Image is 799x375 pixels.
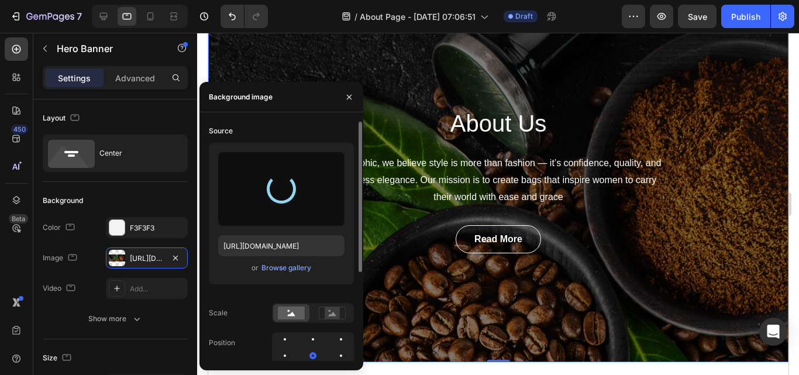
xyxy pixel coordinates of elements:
[261,263,311,273] div: Browse gallery
[57,42,156,56] p: Hero Banner
[9,214,28,223] div: Beta
[99,140,171,167] div: Center
[759,318,787,346] div: Open Intercom Messenger
[261,262,312,274] button: Browse gallery
[130,284,185,294] div: Add...
[515,11,533,22] span: Draft
[252,261,259,275] span: or
[88,313,143,325] div: Show more
[5,5,87,28] button: 7
[688,12,707,22] span: Save
[360,11,476,23] span: About Page - [DATE] 07:06:51
[43,220,77,236] div: Color
[721,5,770,28] button: Publish
[43,281,78,297] div: Video
[209,126,233,136] div: Source
[43,250,80,266] div: Image
[130,223,185,233] div: F3F3F3
[209,308,228,318] div: Scale
[218,235,345,256] input: https://example.com/image.jpg
[77,9,82,23] p: 7
[43,308,188,329] button: Show more
[11,125,28,134] div: 450
[130,253,164,264] div: [URL][DOMAIN_NAME]
[209,338,235,348] div: Position
[354,11,357,23] span: /
[221,5,268,28] div: Undo/Redo
[678,5,717,28] button: Save
[115,72,155,84] p: Advanced
[58,72,91,84] p: Settings
[266,199,314,214] div: Read More
[43,111,82,126] div: Layout
[208,33,788,375] iframe: Design area
[209,92,273,102] div: Background image
[247,192,333,221] a: Read More
[731,11,760,23] div: Publish
[43,195,83,206] div: Background
[43,350,74,366] div: Size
